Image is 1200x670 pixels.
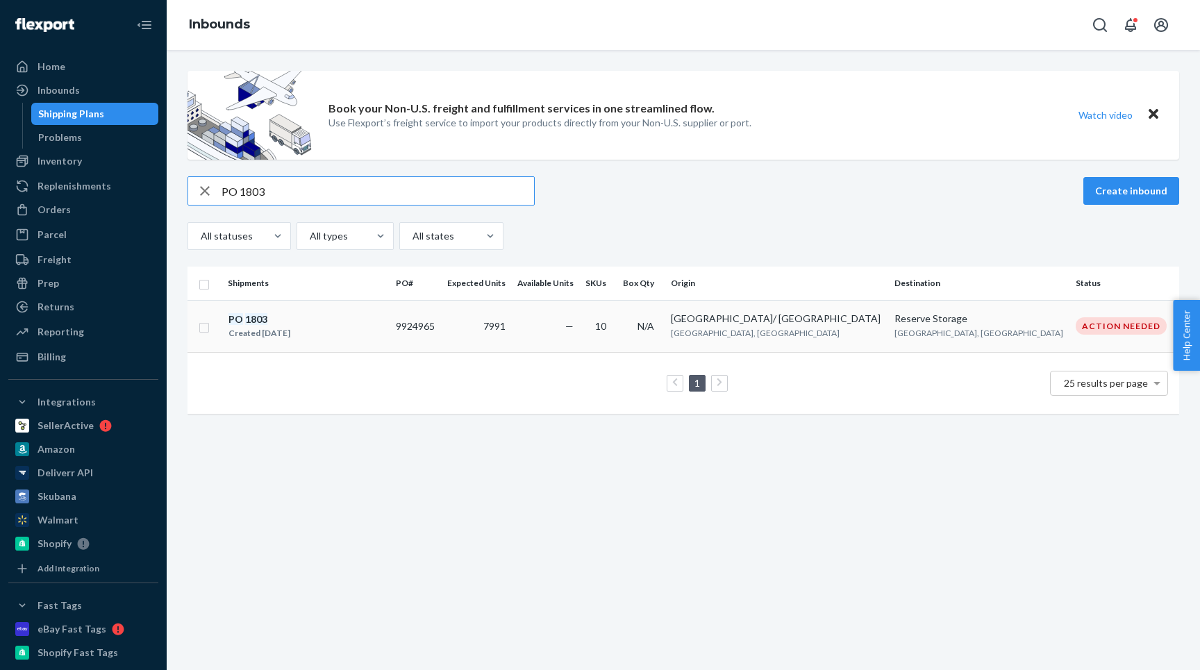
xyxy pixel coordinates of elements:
a: Inbounds [8,79,158,101]
span: N/A [637,320,654,332]
div: Fast Tags [37,598,82,612]
div: Home [37,60,65,74]
div: [GEOGRAPHIC_DATA]/ [GEOGRAPHIC_DATA] [671,312,883,326]
span: 25 results per page [1064,377,1148,389]
a: Prep [8,272,158,294]
div: Integrations [37,395,96,409]
span: 10 [595,320,606,332]
a: Shopify [8,533,158,555]
a: Skubana [8,485,158,508]
a: Walmart [8,509,158,531]
div: Inbounds [37,83,80,97]
a: SellerActive [8,414,158,437]
input: All types [308,229,310,243]
a: Freight [8,249,158,271]
a: Add Integration [8,560,158,577]
a: Returns [8,296,158,318]
button: Integrations [8,391,158,413]
td: 9924965 [390,300,441,352]
div: Replenishments [37,179,111,193]
a: Amazon [8,438,158,460]
a: Inbounds [189,17,250,32]
button: Create inbound [1083,177,1179,205]
a: Inventory [8,150,158,172]
div: Skubana [37,489,76,503]
th: Box Qty [617,267,666,300]
em: 1803 [245,313,267,325]
a: Shopify Fast Tags [8,642,158,664]
button: Fast Tags [8,594,158,617]
button: Open Search Box [1086,11,1114,39]
a: Deliverr API [8,462,158,484]
a: Home [8,56,158,78]
a: Parcel [8,224,158,246]
span: — [565,320,574,332]
input: Search inbounds by name, destination, msku... [222,177,534,205]
button: Close Navigation [131,11,158,39]
div: eBay Fast Tags [37,622,106,636]
th: Expected Units [441,267,511,300]
button: Open account menu [1147,11,1175,39]
div: Created [DATE] [228,326,290,340]
div: Amazon [37,442,75,456]
div: Shopify [37,537,72,551]
div: Shipping Plans [38,107,104,121]
div: Deliverr API [37,466,93,480]
div: SellerActive [37,419,94,433]
div: Prep [37,276,59,290]
input: All statuses [199,229,201,243]
p: Use Flexport’s freight service to import your products directly from your Non-U.S. supplier or port. [328,116,751,130]
span: [GEOGRAPHIC_DATA], [GEOGRAPHIC_DATA] [894,328,1063,338]
a: Problems [31,126,159,149]
span: [GEOGRAPHIC_DATA], [GEOGRAPHIC_DATA] [671,328,840,338]
a: Shipping Plans [31,103,159,125]
div: Action Needed [1076,317,1167,335]
a: Page 1 is your current page [692,377,703,389]
th: PO# [390,267,441,300]
a: Billing [8,346,158,368]
div: Returns [37,300,74,314]
a: Reporting [8,321,158,343]
th: Shipments [222,267,390,300]
button: Watch video [1069,105,1142,125]
th: Destination [889,267,1071,300]
th: SKUs [579,267,617,300]
a: Orders [8,199,158,221]
div: Billing [37,350,66,364]
th: Available Units [511,267,579,300]
div: Add Integration [37,562,99,574]
a: Replenishments [8,175,158,197]
span: 7991 [483,320,506,332]
div: Reporting [37,325,84,339]
th: Origin [665,267,888,300]
div: Shopify Fast Tags [37,646,118,660]
div: Inventory [37,154,82,168]
button: Close [1144,105,1162,125]
th: Status [1070,267,1179,300]
div: Freight [37,253,72,267]
div: Walmart [37,513,78,527]
div: Orders [37,203,71,217]
img: Flexport logo [15,18,74,32]
em: PO [228,313,243,325]
p: Book your Non-U.S. freight and fulfillment services in one streamlined flow. [328,101,715,117]
input: All states [411,229,412,243]
button: Open notifications [1117,11,1144,39]
button: Help Center [1173,300,1200,371]
div: Parcel [37,228,67,242]
ol: breadcrumbs [178,5,261,45]
div: Problems [38,131,82,144]
a: eBay Fast Tags [8,618,158,640]
div: Reserve Storage [894,312,1065,326]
